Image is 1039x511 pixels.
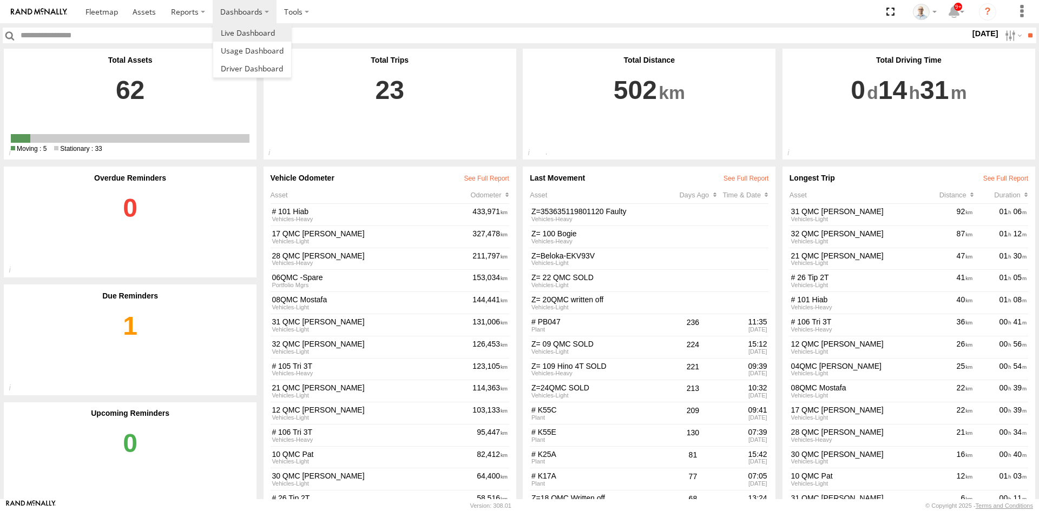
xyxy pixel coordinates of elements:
[272,295,469,304] a: 08QMC Mostafa
[11,291,249,300] div: Due Reminders
[471,191,509,199] div: Click to Sort
[999,273,1011,282] span: 01
[716,393,767,399] div: [DATE]
[471,294,509,311] div: 144,441
[531,317,670,327] a: # PB047
[272,362,469,371] a: # 105 Tri 3T
[272,282,469,288] div: View Group Details
[999,383,1011,392] span: 00
[272,393,469,399] div: View Group Details
[475,448,509,466] div: 82,412
[671,338,714,356] div: 224
[272,317,469,327] a: 31 QMC [PERSON_NAME]
[531,383,670,393] a: Z=24QMC SOLD
[791,317,919,327] a: # 106 Tri 3T
[531,251,670,261] a: Z=Beloka-EKV93V
[470,502,511,509] div: Version: 308.01
[679,191,722,199] div: Click to Sort
[791,393,919,399] div: Vehicles-Light
[272,304,469,310] div: View Group Details
[976,502,1033,509] a: Terms and Conditions
[11,182,249,270] a: 0
[878,64,920,116] span: 14
[272,207,469,216] a: # 101 Hiab
[970,28,1001,39] label: [DATE]
[1014,428,1027,436] span: 34
[272,349,469,355] div: View Group Details
[1014,251,1027,260] span: 30
[272,216,469,222] div: View Group Details
[11,8,67,16] img: rand-logo.svg
[272,450,474,459] a: 10 QMC Pat
[920,404,974,422] div: 22
[475,426,509,444] div: 95,447
[531,459,670,464] div: Plant
[716,406,767,415] div: 09:41
[790,174,1028,182] div: Longest Trip
[6,500,56,511] a: Visit our Website
[920,205,974,223] div: 92
[531,472,670,481] a: # K17A
[471,360,509,378] div: 123,105
[716,383,767,393] div: 10:32
[920,338,974,356] div: 26
[791,273,919,282] a: # 26 Tip 2T
[531,370,670,376] div: Vehicles-Heavy
[471,272,509,290] div: 153,034
[1014,472,1027,480] span: 03
[11,145,47,152] span: 5
[531,229,670,238] a: Z= 100 Bogie
[920,382,974,400] div: 22
[999,472,1011,480] span: 01
[531,428,670,437] a: # K55E
[791,370,919,376] div: Vehicles-Light
[999,494,1011,502] span: 00
[531,282,670,288] div: Vehicles-Light
[471,205,509,223] div: 433,971
[920,316,974,334] div: 36
[716,459,767,464] div: [DATE]
[791,406,919,415] a: 17 QMC [PERSON_NAME]
[791,494,919,503] a: 31 QMC [PERSON_NAME]
[531,207,670,216] a: Z=353635119801120 Faulty
[999,295,1011,304] span: 01
[671,470,714,488] div: 77
[4,148,27,160] div: Total Active/Deployed Assets
[1014,207,1027,216] span: 06
[11,417,249,506] a: 0
[272,273,469,282] a: 06QMC -Spare
[530,174,768,182] div: Last Movement
[471,382,509,400] div: 114,363
[272,251,469,261] a: 28 QMC [PERSON_NAME]
[11,174,249,182] div: Overdue Reminders
[716,327,767,333] div: [DATE]
[271,174,509,182] div: Vehicle Odometer
[530,64,768,125] a: 502
[1014,383,1027,392] span: 39
[716,349,767,355] div: [DATE]
[272,494,474,503] a: # 26 Tip 2T
[4,383,27,395] div: Total number of due reminder notifications generated from your asset reminders
[999,450,1011,459] span: 00
[791,207,919,216] a: 31 QMC [PERSON_NAME]
[1014,340,1027,348] span: 56
[272,415,469,421] div: View Group Details
[716,450,767,459] div: 15:42
[531,216,670,222] div: Vehicles-Heavy
[272,406,469,415] a: 12 QMC [PERSON_NAME]
[920,492,974,510] div: 6
[716,472,767,481] div: 07:05
[272,260,469,266] div: View Group Details
[999,229,1011,238] span: 01
[531,481,670,487] div: Plant
[716,437,767,443] div: [DATE]
[1014,295,1027,304] span: 08
[791,229,919,238] a: 32 QMC [PERSON_NAME]
[999,317,1011,326] span: 00
[272,229,469,238] a: 17 QMC [PERSON_NAME]
[791,415,919,421] div: Vehicles-Light
[1014,229,1027,238] span: 12
[531,437,670,443] div: Plant
[531,238,670,244] div: Vehicles-Heavy
[671,492,714,510] div: 68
